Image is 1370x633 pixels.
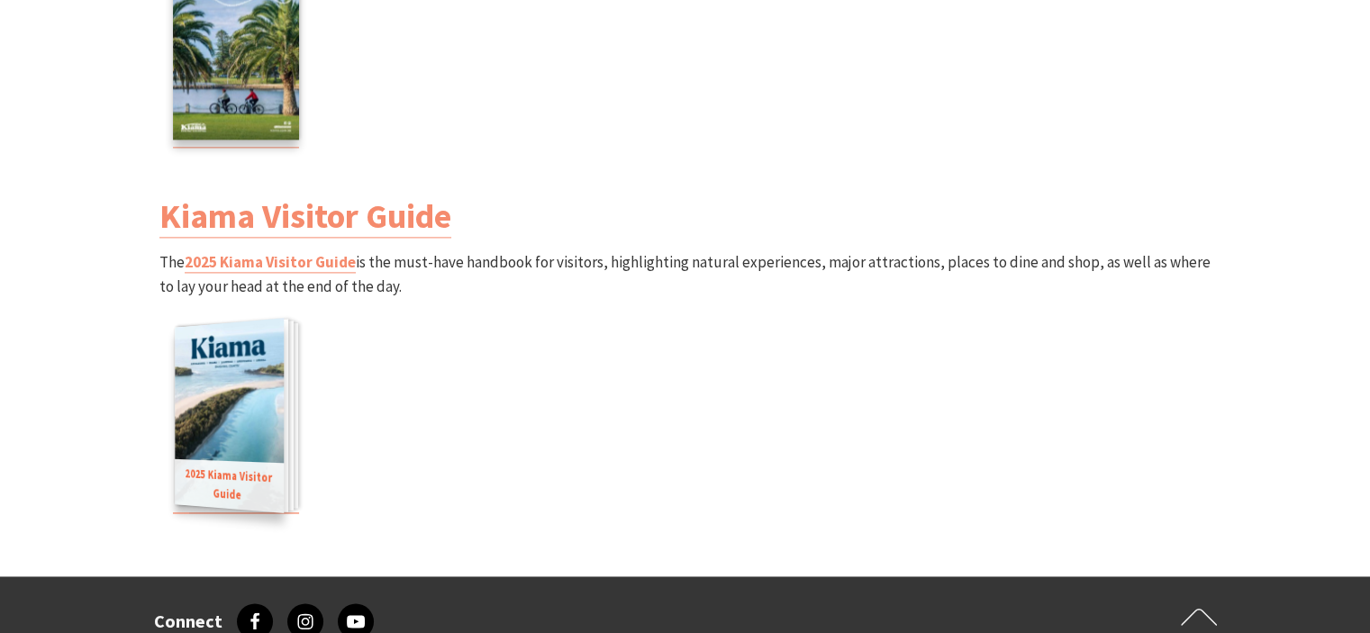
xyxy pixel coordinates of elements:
[185,252,356,273] a: 2025 Kiama Visitor Guide
[154,610,222,632] h3: Connect
[173,326,299,513] a: 2025 Kiama Visitor Guide2025 Kiama Visitor Guide
[175,318,284,512] img: 2025 Kiama Visitor Guide
[159,250,1211,527] p: The is the must-have handbook for visitors, highlighting natural experiences, major attractions, ...
[159,194,451,238] a: Kiama Visitor Guide
[175,459,284,513] span: 2025 Kiama Visitor Guide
